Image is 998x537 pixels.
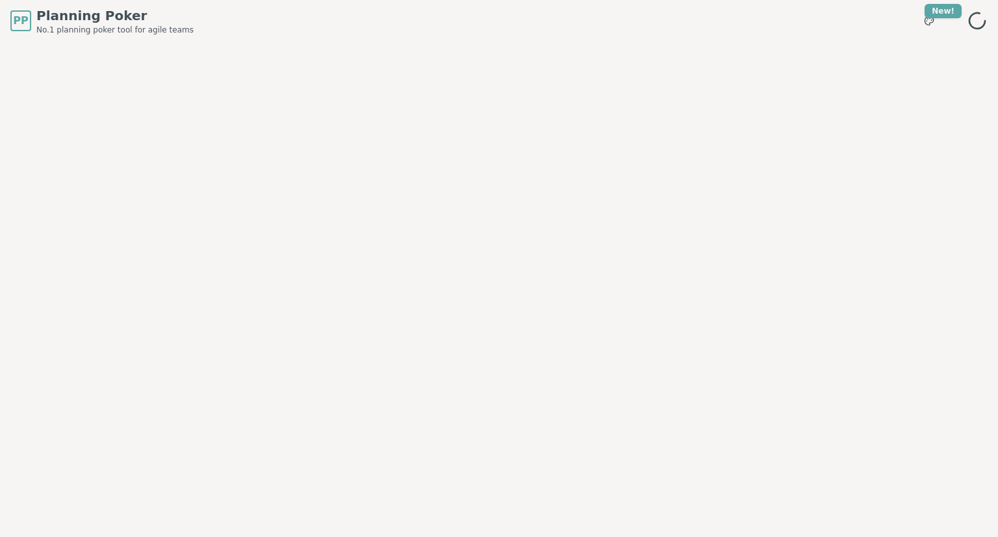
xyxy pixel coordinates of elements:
span: No.1 planning poker tool for agile teams [36,25,194,35]
div: New! [925,4,962,18]
a: PPPlanning PokerNo.1 planning poker tool for agile teams [10,7,194,35]
span: Planning Poker [36,7,194,25]
button: New! [917,9,941,33]
span: PP [13,13,28,29]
